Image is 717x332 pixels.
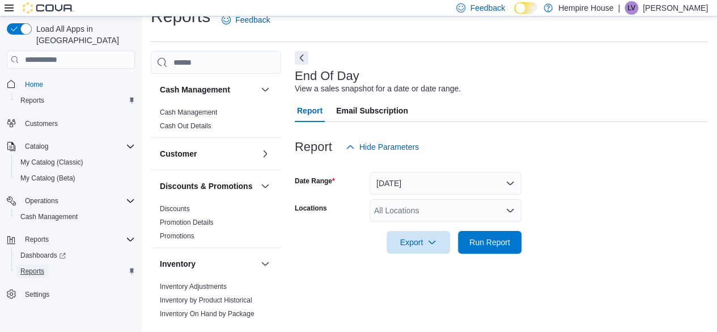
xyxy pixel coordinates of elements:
div: View a sales snapshot for a date or date range. [295,83,461,95]
a: Reports [16,264,49,278]
button: Reports [11,93,139,108]
a: My Catalog (Classic) [16,156,88,169]
span: Settings [20,287,135,301]
button: Cash Management [11,209,139,225]
span: Feedback [470,2,504,14]
button: Customers [2,115,139,132]
a: Cash Management [160,108,217,116]
a: Home [20,78,48,91]
div: Cash Management [151,106,281,137]
button: Export [387,231,450,254]
button: Run Report [458,231,521,254]
p: | [618,1,620,15]
span: Inventory Adjustments [160,282,227,291]
button: Cash Management [160,84,256,95]
h3: Cash Management [160,84,230,95]
button: Discounts & Promotions [160,180,256,192]
button: Settings [2,286,139,302]
input: Dark Mode [514,2,538,14]
span: Settings [25,290,49,299]
span: Reports [20,233,135,246]
span: Dashboards [20,251,66,260]
button: Reports [20,233,53,246]
span: Email Subscription [336,99,408,122]
button: Inventory [258,257,272,271]
button: Catalog [20,140,53,153]
a: Inventory On Hand by Package [160,310,254,318]
span: Report [297,99,323,122]
span: Promotions [160,232,194,241]
span: Home [20,77,135,91]
button: My Catalog (Classic) [11,154,139,170]
a: Promotions [160,232,194,240]
div: Discounts & Promotions [151,202,281,247]
span: Home [25,80,43,89]
button: Home [2,75,139,92]
button: Reports [2,232,139,247]
a: My Catalog (Beta) [16,171,80,185]
nav: Complex example [7,71,135,332]
a: Customers [20,117,62,131]
span: Hide Parameters [359,141,419,153]
span: Cash Out Details [160,121,211,131]
button: Operations [2,193,139,209]
a: Settings [20,288,54,301]
button: Next [295,51,308,65]
span: Load All Apps in [GEOGRAPHIC_DATA] [32,23,135,46]
span: Reports [16,94,135,107]
span: Dark Mode [514,14,515,15]
span: Cash Management [20,212,78,221]
button: Reports [11,263,139,279]
h3: Customer [160,148,197,159]
button: Cash Management [258,83,272,96]
button: Customer [160,148,256,159]
span: LV [627,1,635,15]
span: Operations [25,196,58,205]
button: Inventory [160,258,256,270]
button: Hide Parameters [341,136,423,158]
button: Discounts & Promotions [258,179,272,193]
a: Inventory Adjustments [160,283,227,291]
button: My Catalog (Beta) [11,170,139,186]
p: Hempire House [558,1,613,15]
span: My Catalog (Beta) [20,174,75,183]
a: Feedback [217,9,274,31]
span: Reports [16,264,135,278]
a: Dashboards [16,249,70,262]
span: Cash Management [160,108,217,117]
img: Cova [23,2,74,14]
button: Operations [20,194,63,208]
button: Customer [258,147,272,161]
div: Lukas Vanwart [625,1,638,15]
a: Cash Management [16,210,82,224]
span: Customers [20,116,135,131]
a: Discounts [160,205,190,213]
h1: Reports [151,5,210,28]
button: Open list of options [506,206,515,215]
p: [PERSON_NAME] [643,1,708,15]
span: Dashboards [16,249,135,262]
span: Cash Management [16,210,135,224]
span: Promotion Details [160,218,214,227]
h3: End Of Day [295,69,359,83]
span: Reports [25,235,49,244]
span: My Catalog (Classic) [20,158,83,167]
label: Locations [295,204,327,213]
span: Feedback [235,14,270,26]
span: Reports [20,96,44,105]
span: Export [393,231,443,254]
a: Cash Out Details [160,122,211,130]
span: Catalog [20,140,135,153]
span: Reports [20,267,44,276]
span: Operations [20,194,135,208]
span: Customers [25,119,58,128]
button: [DATE] [370,172,521,195]
a: Dashboards [11,247,139,263]
button: Catalog [2,138,139,154]
span: Discounts [160,204,190,213]
h3: Discounts & Promotions [160,180,252,192]
a: Inventory by Product Historical [160,296,252,304]
span: My Catalog (Classic) [16,156,135,169]
span: Catalog [25,142,48,151]
h3: Report [295,140,332,154]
